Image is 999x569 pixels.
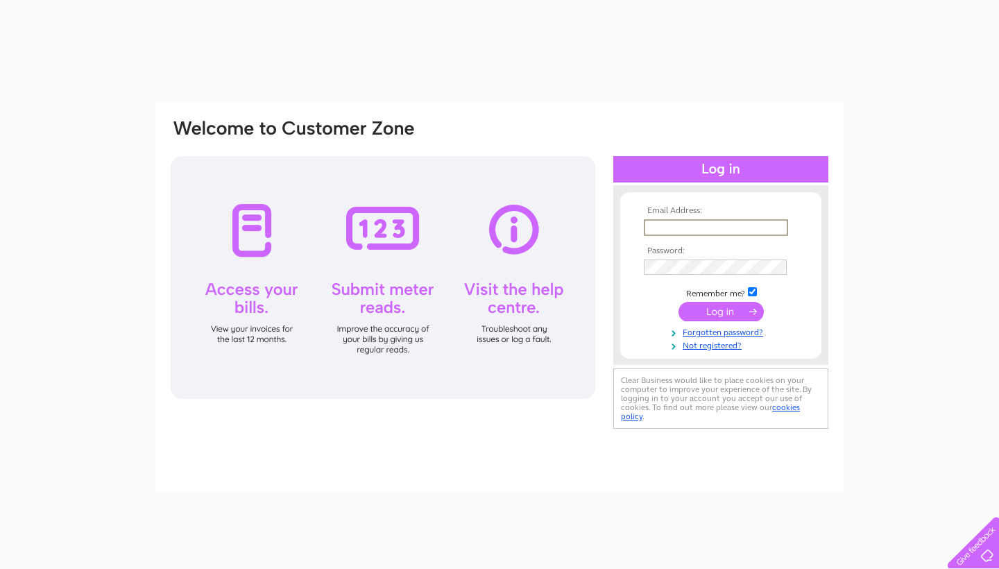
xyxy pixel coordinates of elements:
[640,285,801,299] td: Remember me?
[644,325,801,338] a: Forgotten password?
[644,338,801,351] a: Not registered?
[678,302,764,321] input: Submit
[621,402,800,421] a: cookies policy
[613,368,828,429] div: Clear Business would like to place cookies on your computer to improve your experience of the sit...
[640,206,801,216] th: Email Address:
[640,246,801,256] th: Password:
